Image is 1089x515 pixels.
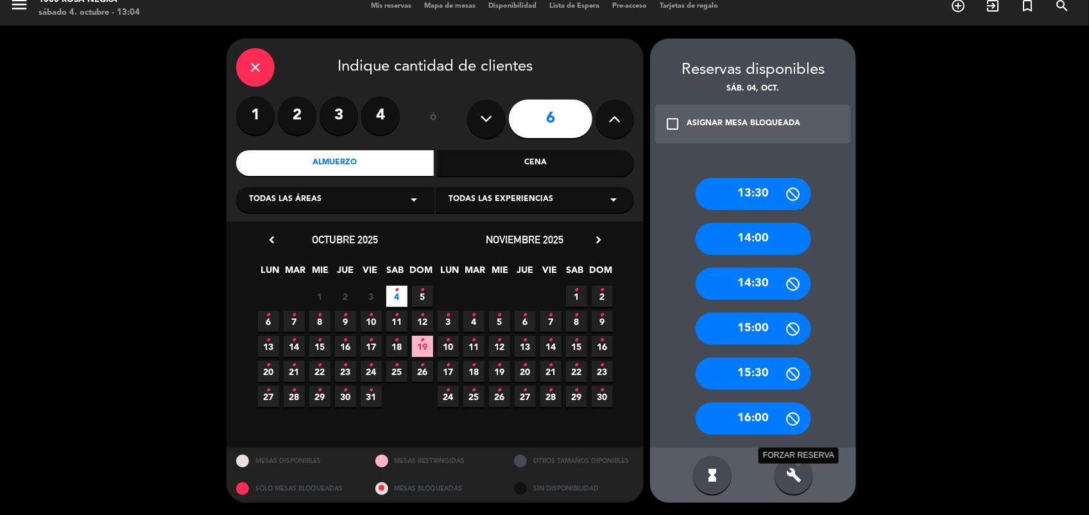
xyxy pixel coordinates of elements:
span: LUN [440,263,461,284]
i: • [574,305,579,326]
i: • [472,380,476,401]
span: VIE [540,263,561,284]
i: • [446,305,450,326]
span: 14 [540,336,562,357]
span: 15 [566,336,587,357]
div: OTROS TAMAÑOS DIPONIBLES [504,448,644,475]
span: Tarjetas de regalo [653,3,725,10]
div: 15:00 [696,313,811,345]
i: • [523,305,527,326]
span: 28 [284,386,305,407]
span: 18 [386,336,407,357]
span: 24 [438,386,459,407]
span: 14 [284,336,305,357]
span: 10 [438,336,459,357]
i: • [292,355,296,376]
span: 21 [284,361,305,382]
span: 31 [361,386,382,407]
div: ó [413,96,454,141]
span: 11 [463,336,484,357]
div: FORZAR RESERVA [759,448,839,464]
div: sáb. 04, oct. [650,83,856,96]
i: • [600,355,605,376]
span: noviembre 2025 [486,233,564,246]
div: MESAS BLOQUEADAS [366,475,505,503]
i: • [446,380,450,401]
span: 7 [540,311,562,332]
span: MIE [490,263,511,284]
span: 24 [361,361,382,382]
span: 5 [412,286,433,307]
span: 25 [463,386,484,407]
i: • [574,355,579,376]
i: • [343,380,348,401]
span: 26 [412,361,433,382]
i: • [497,355,502,376]
span: 27 [515,386,536,407]
span: Lista de Espera [543,3,606,10]
i: • [395,355,399,376]
span: 4 [463,311,484,332]
i: • [472,305,476,326]
div: sábado 4. octubre - 13:04 [39,6,140,19]
i: • [318,355,322,376]
i: • [600,330,605,351]
i: chevron_right [592,233,605,247]
i: • [549,330,553,351]
div: Indique cantidad de clientes [236,48,634,87]
div: Cena [437,150,635,176]
i: • [369,355,373,376]
i: • [266,355,271,376]
span: Todas las áreas [249,193,322,206]
div: ASIGNAR MESA BLOQUEADA [687,118,800,130]
span: 29 [566,386,587,407]
span: 22 [566,361,587,382]
i: • [600,380,605,401]
i: • [420,330,425,351]
span: 22 [309,361,330,382]
div: SIN DISPONIBILIDAD [504,475,644,503]
div: Almuerzo [236,150,434,176]
i: • [343,330,348,351]
span: MIE [310,263,331,284]
i: • [574,330,579,351]
div: 14:00 [696,223,811,255]
label: 3 [320,96,358,135]
i: • [600,305,605,326]
i: arrow_drop_down [606,192,621,207]
i: • [497,330,502,351]
i: • [549,305,553,326]
span: 23 [335,361,356,382]
span: 2 [592,286,613,307]
span: Mapa de mesas [418,3,482,10]
span: 3 [438,311,459,332]
span: 12 [412,311,433,332]
span: 19 [412,336,433,357]
label: 2 [278,96,316,135]
span: 19 [489,361,510,382]
span: 30 [592,386,613,407]
span: 16 [592,336,613,357]
span: 5 [489,311,510,332]
i: • [343,355,348,376]
span: JUE [335,263,356,284]
div: MESAS DISPONIBLES [227,448,366,475]
i: • [266,330,271,351]
i: close [248,60,263,75]
span: 11 [386,311,407,332]
i: • [266,380,271,401]
i: • [318,380,322,401]
div: SOLO MESAS BLOQUEADAS [227,475,366,503]
span: 9 [335,311,356,332]
span: Todas las experiencias [449,193,553,206]
i: • [395,305,399,326]
span: SAB [385,263,406,284]
span: 9 [592,311,613,332]
i: • [318,330,322,351]
span: 12 [489,336,510,357]
span: VIE [360,263,381,284]
span: 15 [309,336,330,357]
span: 13 [258,336,279,357]
span: 13 [515,336,536,357]
i: • [343,305,348,326]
